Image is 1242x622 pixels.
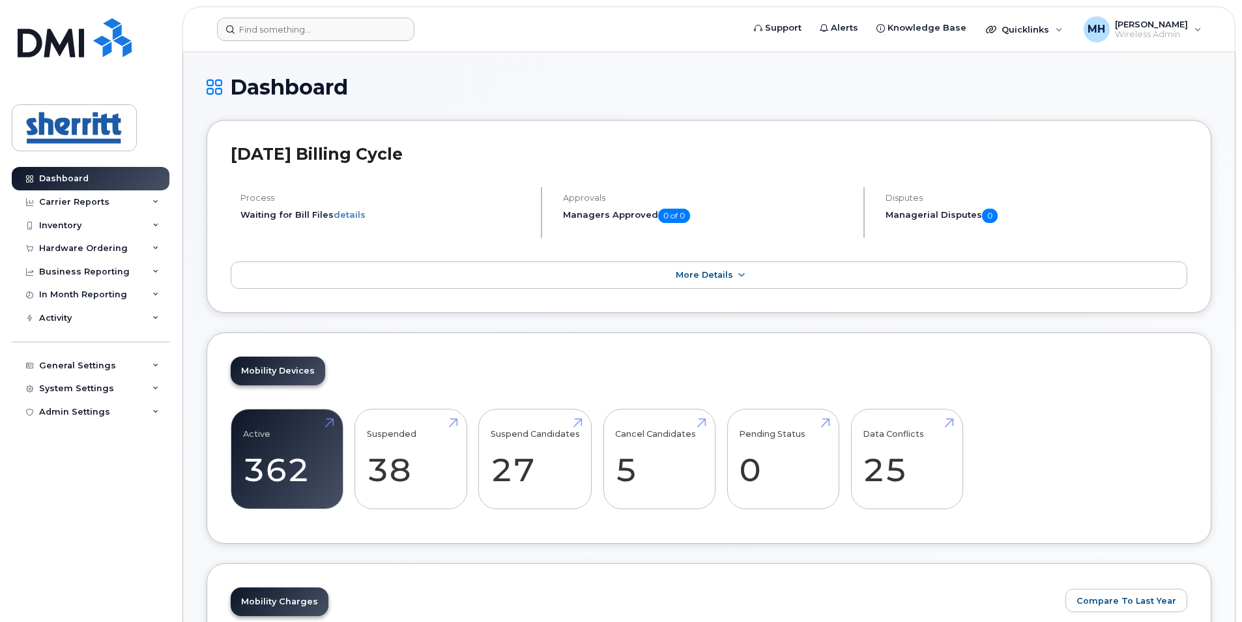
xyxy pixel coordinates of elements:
[207,76,1211,98] h1: Dashboard
[491,416,580,502] a: Suspend Candidates 27
[886,193,1187,203] h4: Disputes
[240,193,530,203] h4: Process
[231,144,1187,164] h2: [DATE] Billing Cycle
[231,357,325,385] a: Mobility Devices
[1065,589,1187,612] button: Compare To Last Year
[563,209,852,223] h5: Managers Approved
[1076,595,1176,607] span: Compare To Last Year
[243,416,331,502] a: Active 362
[658,209,690,223] span: 0 of 0
[886,209,1187,223] h5: Managerial Disputes
[982,209,998,223] span: 0
[334,209,366,220] a: details
[231,587,328,616] a: Mobility Charges
[863,416,951,502] a: Data Conflicts 25
[739,416,827,502] a: Pending Status 0
[367,416,455,502] a: Suspended 38
[676,270,733,280] span: More Details
[615,416,703,502] a: Cancel Candidates 5
[240,209,530,221] li: Waiting for Bill Files
[563,193,852,203] h4: Approvals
